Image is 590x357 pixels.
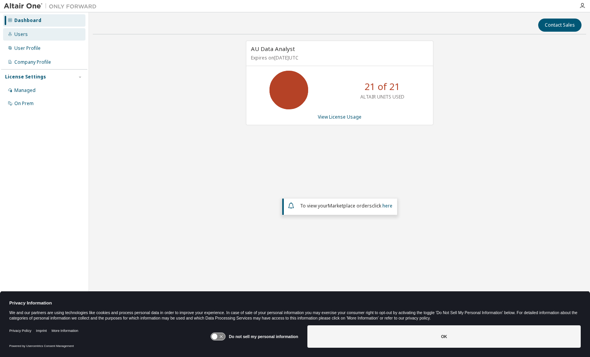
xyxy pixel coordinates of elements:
div: Users [14,31,28,37]
div: Managed [14,87,36,93]
div: Company Profile [14,59,51,65]
div: On Prem [14,100,34,107]
p: 21 of 21 [365,80,400,93]
a: here [382,202,392,209]
span: To view your click [300,202,392,209]
button: Contact Sales [538,19,581,32]
a: View License Usage [318,114,362,120]
em: Marketplace orders [328,202,372,209]
div: Dashboard [14,17,41,24]
p: Expires on [DATE] UTC [251,54,426,61]
span: AU Data Analyst [251,45,295,53]
img: Altair One [4,2,101,10]
p: ALTAIR UNITS USED [360,93,404,100]
div: User Profile [14,45,41,51]
div: License Settings [5,74,46,80]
